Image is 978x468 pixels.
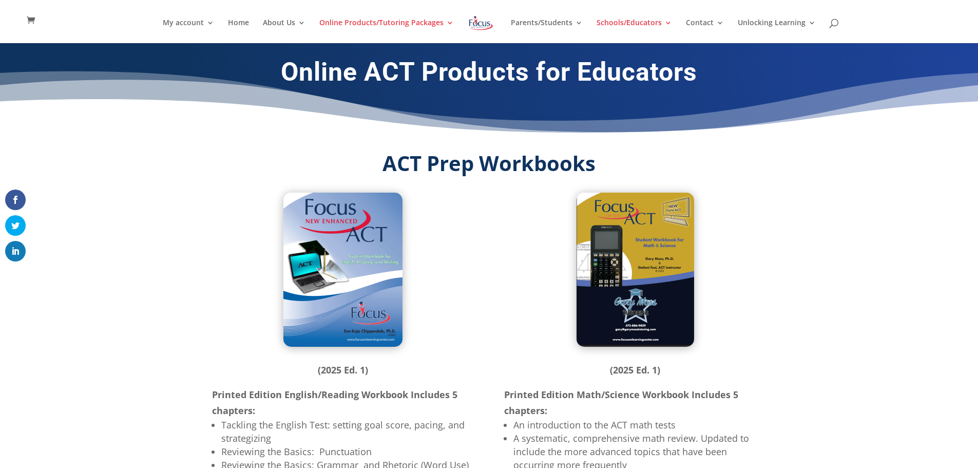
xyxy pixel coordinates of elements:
img: ACT Prep Math-Science Workbook (2025 ed. 1) [577,193,694,347]
a: Parents/Students [511,19,583,43]
li: An introduction to the ACT math tests [513,418,766,432]
strong: Printed Edition English/Reading Workbook Includes 5 chapters: [212,388,457,417]
a: Unlocking Learning [738,19,816,43]
strong: (2025 Ed. 1) [610,364,660,376]
a: About Us [263,19,305,43]
a: My account [163,19,214,43]
img: Focus on Learning [468,14,494,32]
strong: Printed Edition Math/Science Workbook Includes 5 chapters: [504,388,738,417]
strong: ACT Prep Workbooks [382,149,596,177]
img: ACT Prep English-Reading Workbook (2025 ed. 1) [283,193,402,347]
a: Online Products/Tutoring Packages [319,19,454,43]
li: Reviewing the Basics: Punctuation [221,445,474,458]
li: Tackling the English Test: setting goal score, pacing, and strategizing [221,418,474,445]
h1: Online ACT Products for Educators [212,57,766,92]
a: Schools/Educators [597,19,672,43]
a: Home [228,19,249,43]
a: Contact [686,19,724,43]
strong: (2025 Ed. 1) [318,364,368,376]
